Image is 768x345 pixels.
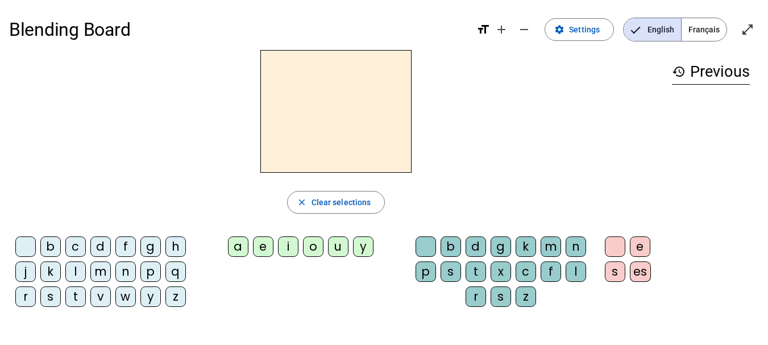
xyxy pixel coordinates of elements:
[623,18,727,41] mat-button-toggle-group: Language selection
[630,236,650,257] div: e
[569,23,600,36] span: Settings
[90,261,111,282] div: m
[516,261,536,282] div: c
[278,236,298,257] div: i
[672,59,750,85] h3: Previous
[65,236,86,257] div: c
[491,261,511,282] div: x
[682,18,727,41] span: Français
[140,286,161,307] div: y
[541,236,561,257] div: m
[312,196,371,209] span: Clear selections
[541,261,561,282] div: f
[287,191,385,214] button: Clear selections
[516,236,536,257] div: k
[140,261,161,282] div: p
[416,261,436,282] div: p
[165,286,186,307] div: z
[513,18,535,41] button: Decrease font size
[516,286,536,307] div: z
[466,286,486,307] div: r
[40,286,61,307] div: s
[566,236,586,257] div: n
[466,236,486,257] div: d
[15,261,36,282] div: j
[490,18,513,41] button: Increase font size
[624,18,681,41] span: English
[40,261,61,282] div: k
[441,236,461,257] div: b
[491,286,511,307] div: s
[554,24,564,35] mat-icon: settings
[517,23,531,36] mat-icon: remove
[115,261,136,282] div: n
[672,65,686,78] mat-icon: history
[40,236,61,257] div: b
[115,286,136,307] div: w
[476,23,490,36] mat-icon: format_size
[466,261,486,282] div: t
[328,236,348,257] div: u
[741,23,754,36] mat-icon: open_in_full
[353,236,373,257] div: y
[90,286,111,307] div: v
[630,261,651,282] div: es
[65,261,86,282] div: l
[228,236,248,257] div: a
[297,197,307,207] mat-icon: close
[495,23,508,36] mat-icon: add
[253,236,273,257] div: e
[9,11,467,48] h1: Blending Board
[115,236,136,257] div: f
[605,261,625,282] div: s
[165,261,186,282] div: q
[165,236,186,257] div: h
[566,261,586,282] div: l
[90,236,111,257] div: d
[441,261,461,282] div: s
[545,18,614,41] button: Settings
[303,236,323,257] div: o
[140,236,161,257] div: g
[65,286,86,307] div: t
[15,286,36,307] div: r
[491,236,511,257] div: g
[736,18,759,41] button: Enter full screen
